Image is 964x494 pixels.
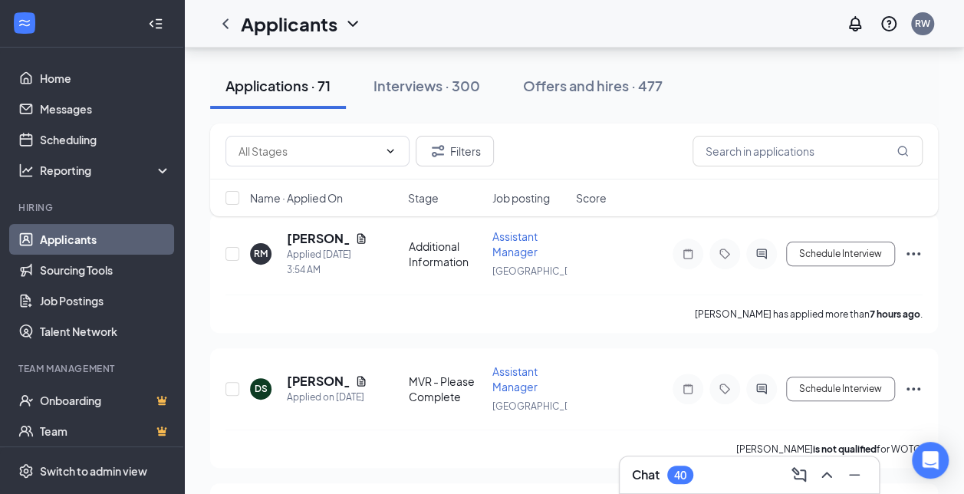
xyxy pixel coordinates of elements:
[40,416,171,446] a: TeamCrown
[576,190,607,206] span: Score
[384,145,396,157] svg: ChevronDown
[752,383,771,395] svg: ActiveChat
[679,383,697,395] svg: Note
[695,308,923,321] p: [PERSON_NAME] has applied more than .
[693,136,923,166] input: Search in applications
[752,248,771,260] svg: ActiveChat
[429,142,447,160] svg: Filter
[216,15,235,33] svg: ChevronLeft
[787,463,811,487] button: ComposeMessage
[416,136,494,166] button: Filter Filters
[912,442,949,479] div: Open Intercom Messenger
[492,400,590,412] span: [GEOGRAPHIC_DATA]
[355,232,367,245] svg: Document
[255,382,268,395] div: DS
[716,248,734,260] svg: Tag
[40,224,171,255] a: Applicants
[786,377,895,401] button: Schedule Interview
[40,63,171,94] a: Home
[716,383,734,395] svg: Tag
[148,16,163,31] svg: Collapse
[492,229,538,259] span: Assistant Manager
[409,239,483,269] div: Additional Information
[632,466,660,483] h3: Chat
[40,124,171,155] a: Scheduling
[250,190,343,206] span: Name · Applied On
[674,469,686,482] div: 40
[40,163,172,178] div: Reporting
[225,76,331,95] div: Applications · 71
[523,76,663,95] div: Offers and hires · 477
[40,385,171,416] a: OnboardingCrown
[40,463,147,479] div: Switch to admin view
[373,76,480,95] div: Interviews · 300
[239,143,378,160] input: All Stages
[880,15,898,33] svg: QuestionInfo
[814,463,839,487] button: ChevronUp
[897,145,909,157] svg: MagnifyingGlass
[18,463,34,479] svg: Settings
[18,201,168,214] div: Hiring
[355,375,367,387] svg: Document
[790,466,808,484] svg: ComposeMessage
[18,362,168,375] div: Team Management
[241,11,337,37] h1: Applicants
[870,308,920,320] b: 7 hours ago
[40,255,171,285] a: Sourcing Tools
[40,285,171,316] a: Job Postings
[287,230,349,247] h5: [PERSON_NAME]
[846,15,864,33] svg: Notifications
[845,466,864,484] svg: Minimize
[915,17,930,30] div: RW
[17,15,32,31] svg: WorkstreamLogo
[40,94,171,124] a: Messages
[813,443,877,455] b: is not qualified
[287,247,367,278] div: Applied [DATE] 3:54 AM
[904,245,923,263] svg: Ellipses
[408,190,439,206] span: Stage
[842,463,867,487] button: Minimize
[40,316,171,347] a: Talent Network
[287,390,367,405] div: Applied on [DATE]
[904,380,923,398] svg: Ellipses
[18,163,34,178] svg: Analysis
[287,373,349,390] h5: [PERSON_NAME]
[818,466,836,484] svg: ChevronUp
[344,15,362,33] svg: ChevronDown
[492,190,549,206] span: Job posting
[492,265,590,277] span: [GEOGRAPHIC_DATA]
[736,443,923,456] p: [PERSON_NAME] for WOTC.
[492,364,538,394] span: Assistant Manager
[254,247,268,260] div: RM
[786,242,895,266] button: Schedule Interview
[409,374,483,404] div: MVR - Please Complete
[679,248,697,260] svg: Note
